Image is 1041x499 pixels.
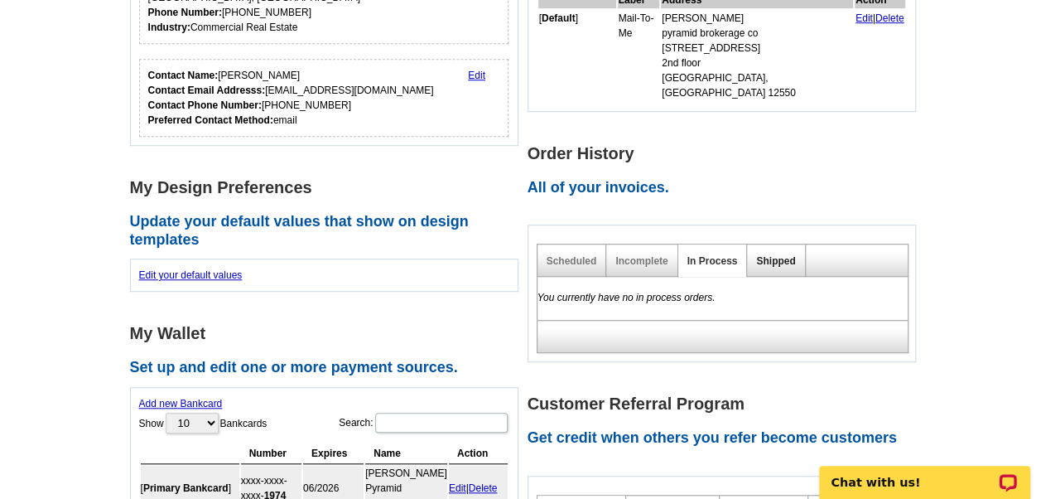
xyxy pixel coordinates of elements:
h2: All of your invoices. [528,179,925,197]
h1: Order History [528,145,925,162]
label: Show Bankcards [139,411,267,435]
strong: Contact Phone Number: [148,99,262,111]
a: In Process [687,255,738,267]
th: Name [365,443,447,464]
a: Scheduled [547,255,597,267]
b: Primary Bankcard [143,482,229,494]
td: | [855,10,905,101]
a: Delete [875,12,904,24]
select: ShowBankcards [166,413,219,434]
iframe: LiveChat chat widget [808,447,1041,499]
strong: Industry: [148,22,190,33]
th: Action [449,443,508,464]
a: Delete [469,482,498,494]
a: Edit [468,70,485,81]
h2: Update your default values that show on design templates [130,213,528,249]
a: Add new Bankcard [139,398,223,409]
th: Expires [303,443,364,464]
td: [PERSON_NAME] pyramid brokerage co [STREET_ADDRESS] 2nd floor [GEOGRAPHIC_DATA], [GEOGRAPHIC_DATA... [661,10,853,101]
h1: My Wallet [130,325,528,342]
div: Who should we contact regarding order issues? [139,59,509,137]
em: You currently have no in process orders. [537,292,716,303]
strong: Contact Email Addresss: [148,85,266,96]
h2: Get credit when others you refer become customers [528,429,925,448]
strong: Phone Number: [148,7,222,18]
a: Shipped [756,255,795,267]
strong: Preferred Contact Method: [148,114,273,126]
input: Search: [375,413,508,433]
a: Edit your default values [139,269,243,281]
h1: My Design Preferences [130,179,528,196]
td: Mail-To-Me [618,10,660,101]
b: Default [542,12,576,24]
strong: Contact Name: [148,70,219,81]
a: Incomplete [615,255,667,267]
td: [ ] [538,10,616,101]
label: Search: [339,411,508,434]
h2: Set up and edit one or more payment sources. [130,359,528,377]
div: [PERSON_NAME] [EMAIL_ADDRESS][DOMAIN_NAME] [PHONE_NUMBER] email [148,68,434,128]
a: Edit [855,12,873,24]
a: Edit [449,482,466,494]
th: Number [241,443,301,464]
h1: Customer Referral Program [528,395,925,413]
